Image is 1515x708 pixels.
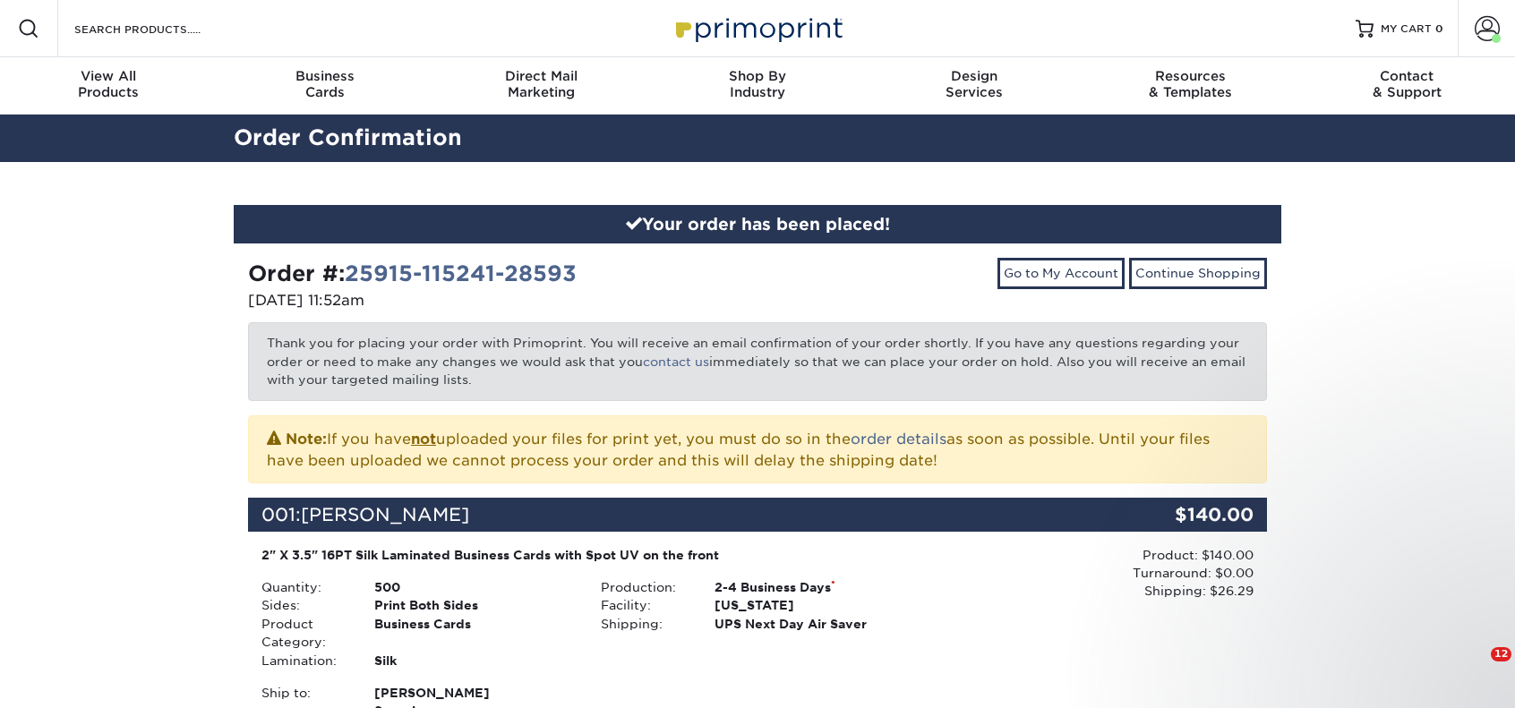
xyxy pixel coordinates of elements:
span: Business [217,68,433,84]
input: SEARCH PRODUCTS..... [73,18,247,39]
div: Business Cards [361,615,587,652]
a: 25915-115241-28593 [345,260,577,286]
div: Product: $140.00 Turnaround: $0.00 Shipping: $26.29 [928,546,1254,601]
img: Primoprint [668,9,847,47]
h2: Order Confirmation [220,122,1295,155]
a: Shop ByIndustry [649,57,866,115]
div: Product Category: [248,615,361,652]
span: 0 [1435,22,1443,35]
div: Quantity: [248,578,361,596]
p: If you have uploaded your files for print yet, you must do so in the as soon as possible. Until y... [267,427,1248,472]
a: Direct MailMarketing [432,57,649,115]
strong: Order #: [248,260,577,286]
div: Lamination: [248,652,361,670]
div: Services [866,68,1083,100]
a: Continue Shopping [1129,258,1267,288]
a: BusinessCards [217,57,433,115]
div: [US_STATE] [701,596,928,614]
div: Production: [587,578,700,596]
div: Silk [361,652,587,670]
div: Facility: [587,596,700,614]
div: 2-4 Business Days [701,578,928,596]
a: Contact& Support [1298,57,1515,115]
b: not [411,431,436,448]
div: 500 [361,578,587,596]
a: Go to My Account [997,258,1125,288]
a: Resources& Templates [1083,57,1299,115]
span: 12 [1491,647,1511,661]
strong: Note: [286,431,327,448]
p: [DATE] 11:52am [248,290,744,311]
div: Marketing [432,68,649,100]
div: & Templates [1083,68,1299,100]
a: contact us [643,354,709,369]
div: Cards [217,68,433,100]
span: Design [866,68,1083,84]
div: Industry [649,68,866,100]
span: [PERSON_NAME] [374,684,574,702]
div: 2" X 3.5" 16PT Silk Laminated Business Cards with Spot UV on the front [261,546,914,564]
div: Your order has been placed! [234,205,1281,244]
div: Shipping: [587,615,700,633]
p: Thank you for placing your order with Primoprint. You will receive an email confirmation of your ... [248,322,1267,400]
span: Direct Mail [432,68,649,84]
div: $140.00 [1097,498,1267,532]
div: 001: [248,498,1097,532]
a: DesignServices [866,57,1083,115]
div: Sides: [248,596,361,614]
span: Contact [1298,68,1515,84]
div: Print Both Sides [361,596,587,614]
span: Shop By [649,68,866,84]
a: order details [851,431,946,448]
span: Resources [1083,68,1299,84]
span: MY CART [1381,21,1432,37]
div: & Support [1298,68,1515,100]
span: [PERSON_NAME] [301,504,469,525]
div: UPS Next Day Air Saver [701,615,928,633]
iframe: Intercom live chat [1454,647,1497,690]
